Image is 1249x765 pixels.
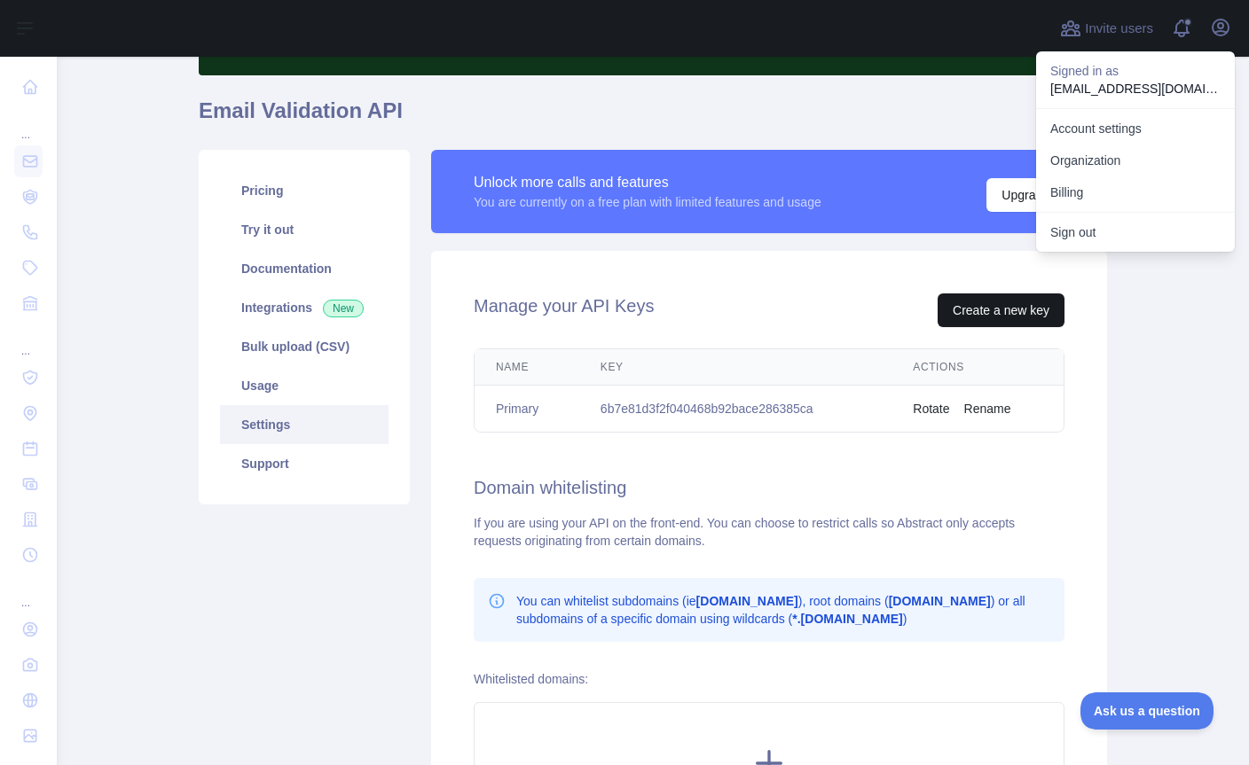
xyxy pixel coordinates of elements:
label: Whitelisted domains: [474,672,588,686]
h1: Email Validation API [199,97,1107,139]
button: Rename [964,400,1011,418]
a: Bulk upload (CSV) [220,327,389,366]
h2: Domain whitelisting [474,475,1064,500]
iframe: Toggle Customer Support [1080,692,1214,730]
th: Actions [892,349,1064,386]
span: New [323,300,364,317]
div: ... [14,574,43,610]
button: Invite users [1057,14,1157,43]
div: If you are using your API on the front-end. You can choose to restrict calls so Abstract only acc... [474,514,1064,550]
th: Key [579,349,892,386]
button: Rotate [913,400,949,418]
td: 6b7e81d3f2f040468b92bace286385ca [579,386,892,433]
button: Create a new key [938,293,1064,327]
div: Unlock more calls and features [474,172,821,193]
a: Documentation [220,249,389,288]
p: You can whitelist subdomains (ie ), root domains ( ) or all subdomains of a specific domain using... [516,592,1050,628]
b: [DOMAIN_NAME] [889,594,991,608]
button: Billing [1036,176,1235,208]
button: Sign out [1036,216,1235,248]
a: Organization [1036,144,1235,176]
th: Name [475,349,579,386]
a: Settings [220,405,389,444]
p: Signed in as [1050,62,1221,80]
a: Integrations New [220,288,389,327]
b: [DOMAIN_NAME] [696,594,798,608]
a: Pricing [220,171,389,210]
div: ... [14,323,43,358]
span: Invite users [1085,19,1153,39]
a: Account settings [1036,113,1235,144]
a: Usage [220,366,389,405]
button: Upgrade [986,178,1064,212]
b: *.[DOMAIN_NAME] [792,612,902,626]
a: Support [220,444,389,483]
td: Primary [475,386,579,433]
div: You are currently on a free plan with limited features and usage [474,193,821,211]
a: Try it out [220,210,389,249]
h2: Manage your API Keys [474,293,654,327]
p: [EMAIL_ADDRESS][DOMAIN_NAME] [1050,80,1221,98]
div: ... [14,106,43,142]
